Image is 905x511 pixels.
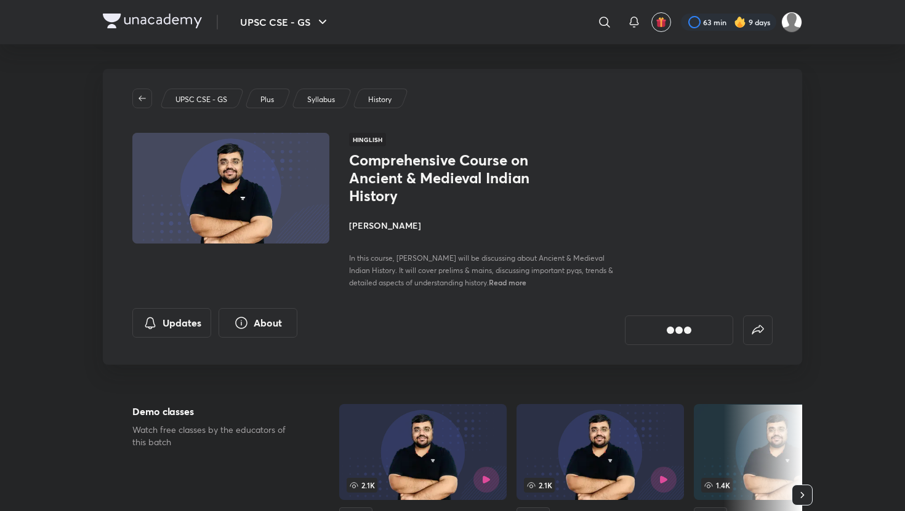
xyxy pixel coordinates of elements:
[132,308,211,338] button: Updates
[743,315,773,345] button: false
[781,12,802,33] img: Ayush Kumar
[132,404,300,419] h5: Demo classes
[524,478,555,493] span: 2.1K
[734,16,746,28] img: streak
[489,277,526,287] span: Read more
[260,94,274,105] p: Plus
[347,478,377,493] span: 2.1K
[259,94,276,105] a: Plus
[307,94,335,105] p: Syllabus
[349,151,550,204] h1: Comprehensive Course on Ancient & Medieval Indian History
[625,315,733,345] button: [object Object]
[349,133,386,146] span: Hinglish
[174,94,230,105] a: UPSC CSE - GS
[305,94,337,105] a: Syllabus
[656,17,667,28] img: avatar
[368,94,392,105] p: History
[219,308,297,338] button: About
[131,132,331,245] img: Thumbnail
[349,253,613,287] span: In this course, [PERSON_NAME] will be discussing about Ancient & Medieval Indian History. It will...
[366,94,394,105] a: History
[233,10,337,34] button: UPSC CSE - GS
[132,424,300,448] p: Watch free classes by the educators of this batch
[701,478,733,493] span: 1.4K
[349,219,625,232] h4: [PERSON_NAME]
[651,12,671,32] button: avatar
[103,14,202,28] img: Company Logo
[103,14,202,31] a: Company Logo
[175,94,227,105] p: UPSC CSE - GS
